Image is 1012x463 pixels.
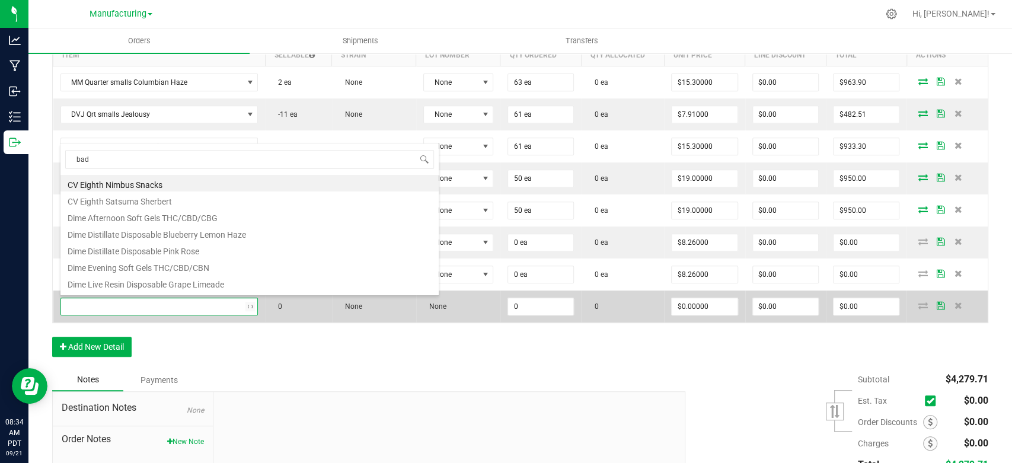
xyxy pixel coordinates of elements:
[588,110,608,119] span: 0 ea
[925,393,941,409] span: Calculate excise tax
[61,138,243,155] span: MM Quarter smalls Super silver haze
[949,78,967,85] span: Delete Order Detail
[834,266,899,283] input: 0
[62,401,204,415] span: Destination Notes
[508,234,573,251] input: 0
[508,298,573,315] input: 0
[931,302,949,309] span: Save Order Detail
[949,110,967,117] span: Delete Order Detail
[672,74,737,91] input: 0
[672,266,737,283] input: 0
[964,416,988,427] span: $0.00
[949,206,967,213] span: Delete Order Detail
[52,337,132,357] button: Add New Detail
[123,369,194,391] div: Payments
[327,36,394,46] span: Shipments
[508,138,573,155] input: 0
[53,44,266,66] th: Item
[931,110,949,117] span: Save Order Detail
[906,44,988,66] th: Actions
[471,28,692,53] a: Transfers
[912,9,989,18] span: Hi, [PERSON_NAME]!
[5,449,23,458] p: 09/21
[508,74,573,91] input: 0
[424,266,478,283] span: None
[672,170,737,187] input: 0
[60,138,258,155] span: NO DATA FOUND
[424,106,478,123] span: None
[588,142,608,151] span: 0 ea
[187,406,204,414] span: None
[949,238,967,245] span: Delete Order Detail
[826,44,906,66] th: Total
[265,44,332,66] th: Sellable
[272,302,282,311] span: 0
[61,74,243,91] span: MM Quarter smalls Columbian Haze
[946,373,988,385] span: $4,279.71
[9,85,21,97] inline-svg: Inbound
[272,78,292,87] span: 2 ea
[834,234,899,251] input: 0
[949,142,967,149] span: Delete Order Detail
[588,206,608,215] span: 0 ea
[60,106,258,123] span: NO DATA FOUND
[423,302,446,311] span: None
[834,202,899,219] input: 0
[424,234,478,251] span: None
[753,106,818,123] input: 0
[9,111,21,123] inline-svg: Inventory
[964,438,988,449] span: $0.00
[753,298,818,315] input: 0
[424,170,478,187] span: None
[949,174,967,181] span: Delete Order Detail
[858,439,923,448] span: Charges
[12,368,47,404] iframe: Resource center
[588,78,608,87] span: 0 ea
[884,8,899,20] div: Manage settings
[753,170,818,187] input: 0
[858,375,889,384] span: Subtotal
[508,266,573,283] input: 0
[61,106,243,123] span: DVJ Qrt smalls Jealousy
[858,396,920,405] span: Est. Tax
[424,138,478,155] span: None
[9,34,21,46] inline-svg: Analytics
[672,298,737,315] input: 0
[834,138,899,155] input: 0
[90,9,146,19] span: Manufacturing
[753,234,818,251] input: 0
[62,432,204,446] span: Order Notes
[931,142,949,149] span: Save Order Detail
[588,270,608,279] span: 0 ea
[339,110,362,119] span: None
[9,136,21,148] inline-svg: Outbound
[672,202,737,219] input: 0
[581,44,664,66] th: Qty Allocated
[9,60,21,72] inline-svg: Manufacturing
[834,298,899,315] input: 0
[167,436,204,447] button: New Note
[858,417,923,427] span: Order Discounts
[272,110,298,119] span: -11 ea
[931,238,949,245] span: Save Order Detail
[500,44,581,66] th: Qty Ordered
[834,106,899,123] input: 0
[931,270,949,277] span: Save Order Detail
[753,266,818,283] input: 0
[272,142,293,151] span: -9 ea
[834,170,899,187] input: 0
[931,206,949,213] span: Save Order Detail
[588,302,598,311] span: 0
[52,369,123,391] div: Notes
[339,302,362,311] span: None
[332,44,416,66] th: Strain
[550,36,614,46] span: Transfers
[672,234,737,251] input: 0
[424,202,478,219] span: None
[339,142,362,151] span: None
[60,74,258,91] span: NO DATA FOUND
[588,174,608,183] span: 0 ea
[672,106,737,123] input: 0
[416,44,500,66] th: Lot Number
[28,28,250,53] a: Orders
